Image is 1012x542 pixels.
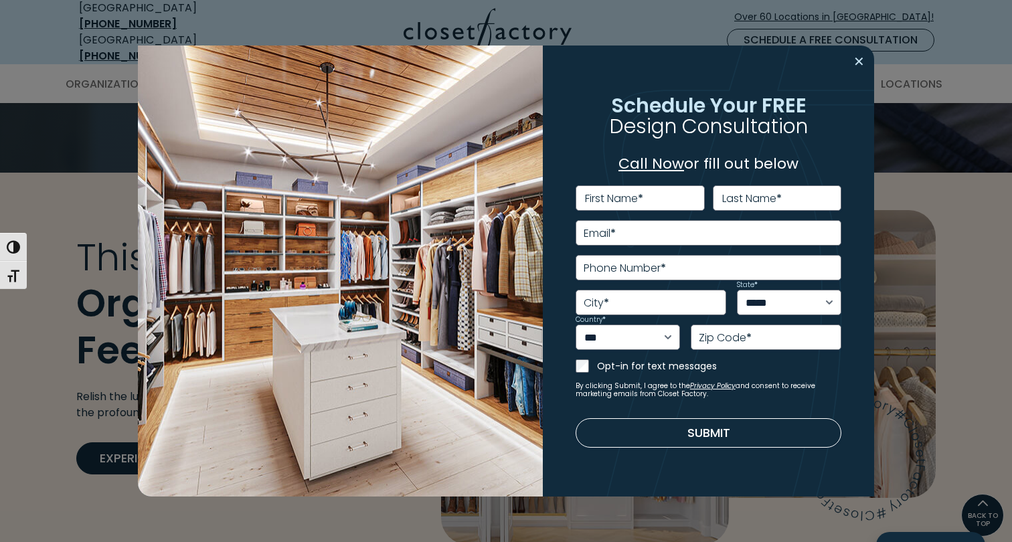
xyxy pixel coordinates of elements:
[584,263,666,274] label: Phone Number
[690,381,736,391] a: Privacy Policy
[585,193,643,204] label: First Name
[611,90,807,119] span: Schedule Your FREE
[576,317,606,323] label: Country
[849,51,869,72] button: Close modal
[576,153,842,175] p: or fill out below
[618,153,684,174] a: Call Now
[576,418,842,448] button: Submit
[610,112,808,141] span: Design Consultation
[584,228,616,239] label: Email
[138,46,543,497] img: Walk in closet with island
[584,298,609,308] label: City
[699,333,752,343] label: Zip Code
[597,359,842,373] label: Opt-in for text messages
[576,382,842,398] small: By clicking Submit, I agree to the and consent to receive marketing emails from Closet Factory.
[722,193,782,204] label: Last Name
[737,282,758,288] label: State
